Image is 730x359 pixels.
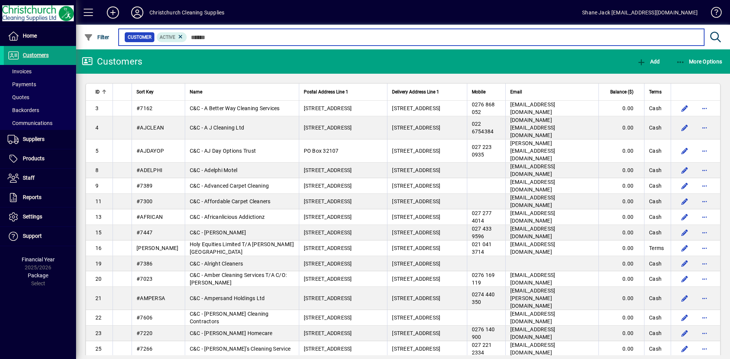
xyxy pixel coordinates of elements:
span: 8 [95,167,98,173]
div: Christchurch Cleaning Supplies [149,6,224,19]
span: #7023 [136,276,152,282]
span: [STREET_ADDRESS] [304,214,352,220]
span: [STREET_ADDRESS] [392,295,440,301]
span: Cash [649,314,662,321]
a: Knowledge Base [705,2,720,26]
span: #ADELPHI [136,167,162,173]
span: 0276 868 052 [472,101,495,115]
span: #7606 [136,315,152,321]
a: Settings [4,207,76,226]
span: Email [510,88,522,96]
span: Cash [649,124,662,131]
span: Delivery Address Line 1 [392,88,439,96]
a: Products [4,149,76,168]
span: 11 [95,198,102,204]
span: [STREET_ADDRESS] [392,245,440,251]
a: Home [4,27,76,46]
span: Cash [649,294,662,302]
span: Products [23,155,44,161]
span: Quotes [8,94,29,100]
span: [EMAIL_ADDRESS][DOMAIN_NAME] [510,342,555,356]
span: [STREET_ADDRESS] [304,330,352,336]
span: Cash [649,329,662,337]
span: [STREET_ADDRESS] [304,198,352,204]
span: [PERSON_NAME] [136,245,178,251]
span: C&C - [PERSON_NAME] [190,229,246,236]
span: 4 [95,125,98,131]
span: [STREET_ADDRESS] [304,105,352,111]
span: Holy Equities Limited T/A [PERSON_NAME][GEOGRAPHIC_DATA] [190,241,294,255]
span: [STREET_ADDRESS] [392,276,440,282]
button: Add [635,55,662,68]
span: 13 [95,214,102,220]
span: More Options [676,59,722,65]
button: Add [101,6,125,19]
span: [STREET_ADDRESS] [392,229,440,236]
span: Cash [649,229,662,236]
span: Cash [649,182,662,190]
span: [STREET_ADDRESS] [304,245,352,251]
button: Edit [679,312,691,324]
span: C&C - [PERSON_NAME]'s Cleaning Service [190,346,291,352]
button: More options [698,258,711,270]
span: #7386 [136,261,152,267]
span: Postal Address Line 1 [304,88,348,96]
button: Edit [679,327,691,339]
span: [STREET_ADDRESS] [304,183,352,189]
span: #7220 [136,330,152,336]
button: Edit [679,122,691,134]
span: Package [28,272,48,278]
span: Customers [23,52,49,58]
span: [STREET_ADDRESS] [304,295,352,301]
div: Balance ($) [603,88,640,96]
span: [EMAIL_ADDRESS][DOMAIN_NAME] [510,241,555,255]
button: Edit [679,258,691,270]
div: Email [510,88,594,96]
span: [EMAIL_ADDRESS][PERSON_NAME][DOMAIN_NAME] [510,288,555,309]
span: #AJDAYOP [136,148,164,154]
span: [STREET_ADDRESS] [392,125,440,131]
button: Edit [679,180,691,192]
span: [STREET_ADDRESS] [304,167,352,173]
span: Terms [649,88,662,96]
span: Cash [649,198,662,205]
td: 0.00 [598,194,644,209]
a: Staff [4,169,76,188]
button: More options [698,292,711,304]
span: Cash [649,104,662,112]
button: Edit [679,102,691,114]
button: More options [698,122,711,134]
span: [EMAIL_ADDRESS][DOMAIN_NAME] [510,272,555,286]
a: Backorders [4,104,76,117]
span: C&C - Affordable Carpet Cleaners [190,198,271,204]
button: More options [698,211,711,223]
span: 15 [95,229,102,236]
span: Financial Year [22,256,55,263]
span: 5 [95,148,98,154]
button: More options [698,145,711,157]
button: Edit [679,226,691,239]
span: Cash [649,166,662,174]
span: Terms [649,244,664,252]
button: More Options [674,55,724,68]
span: C&C - Alright Cleaners [190,261,243,267]
span: 3 [95,105,98,111]
td: 0.00 [598,310,644,326]
mat-chip: Activation Status: Active [157,32,187,42]
button: Edit [679,343,691,355]
span: PO Box 32107 [304,148,339,154]
span: Cash [649,213,662,221]
button: More options [698,343,711,355]
span: Cash [649,275,662,283]
span: Invoices [8,68,32,74]
a: Reports [4,188,76,207]
button: Edit [679,292,691,304]
div: Customers [82,55,142,68]
span: Payments [8,81,36,87]
span: [STREET_ADDRESS] [304,229,352,236]
span: [STREET_ADDRESS] [392,198,440,204]
span: [EMAIL_ADDRESS][DOMAIN_NAME] [510,210,555,224]
a: Quotes [4,91,76,104]
span: 21 [95,295,102,301]
span: Cash [649,260,662,267]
